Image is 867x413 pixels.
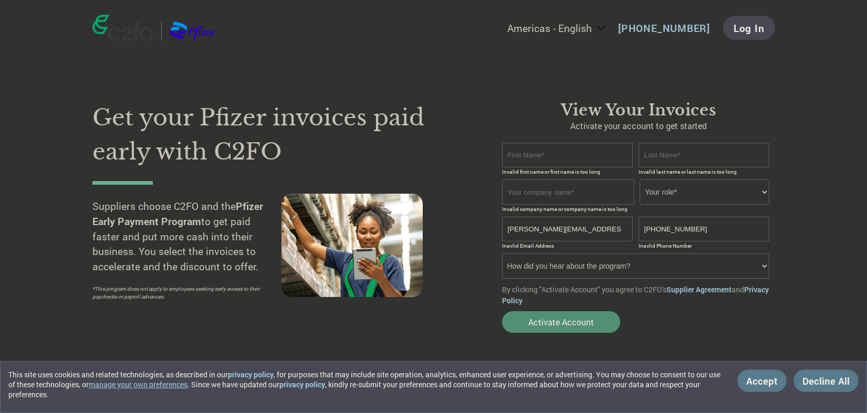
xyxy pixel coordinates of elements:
[618,22,710,35] a: [PHONE_NUMBER]
[723,16,775,40] a: Log In
[502,284,769,305] a: Privacy Policy
[639,217,770,241] input: Phone*
[279,379,325,389] a: privacy policy
[640,179,769,205] select: Title/Role
[92,101,471,168] h1: Get your Pfizer invoices paid early with C2FO
[793,369,859,392] button: Decline All
[92,285,271,301] p: *This program does not apply to employees seeking early access to their paychecks or payroll adva...
[502,101,775,120] h3: View Your Invoices
[502,242,633,249] div: Inavlid Email Address
[639,143,770,167] input: Last Name*
[8,369,722,399] div: This site uses cookies and related technologies, as described in our , for purposes that may incl...
[737,369,787,392] button: Accept
[92,15,153,41] img: c2fo logo
[89,379,187,389] button: manage your own preferences
[92,199,263,228] strong: Pfizer Early Payment Program
[281,194,423,297] img: supply chain worker
[502,179,634,205] input: Your company name*
[666,284,732,294] a: Supplier Agreement
[502,311,620,333] button: Activate Account
[502,120,775,132] p: Activate your account to get started
[502,206,770,213] div: Invalid company name or company name is too long
[502,217,633,241] input: Invalid Email format
[502,168,633,175] div: Invalid first name or first name is too long
[639,242,770,249] div: Inavlid Phone Number
[502,143,633,167] input: First Name*
[502,284,775,306] p: By clicking "Activate Account" you agree to C2FO's and
[228,369,274,379] a: privacy policy
[170,22,217,41] img: Pfizer
[92,199,281,274] p: Suppliers choose C2FO and the to get paid faster and put more cash into their business. You selec...
[639,168,770,175] div: Invalid last name or last name is too long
